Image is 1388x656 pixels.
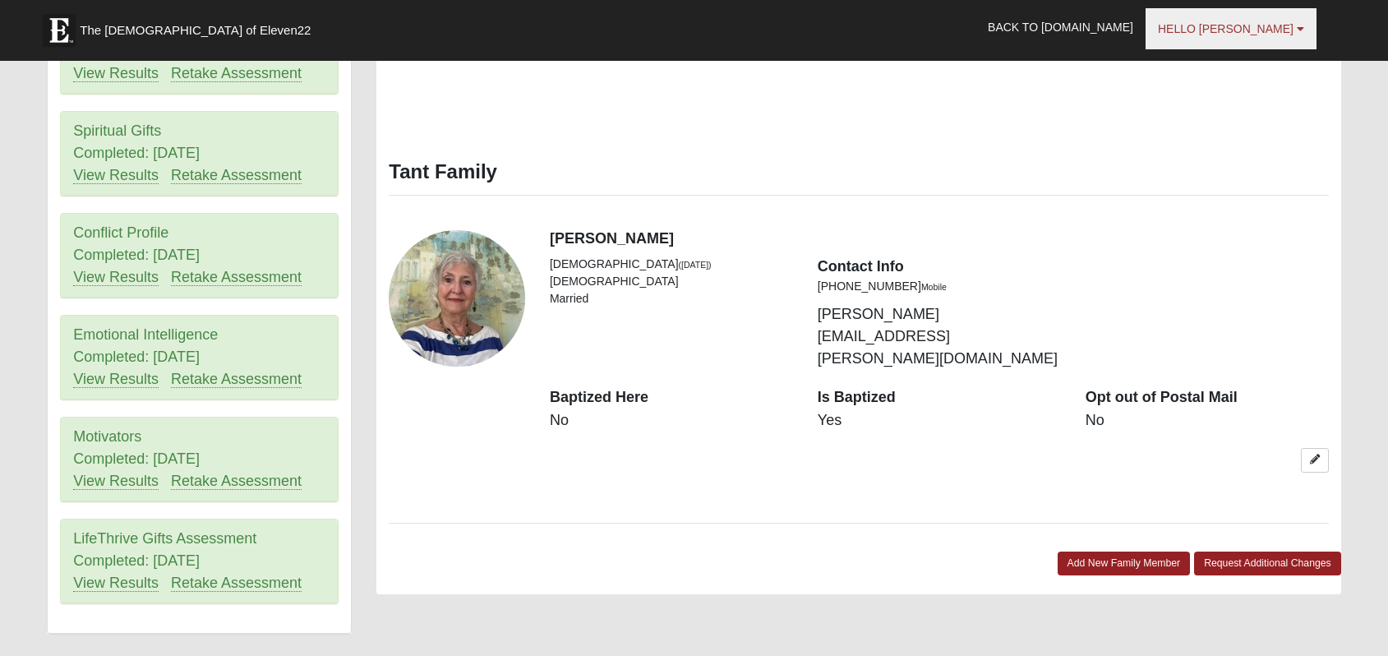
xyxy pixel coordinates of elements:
[1146,8,1317,49] a: Hello [PERSON_NAME]
[171,65,302,82] a: Retake Assessment
[61,316,338,400] div: Emotional Intelligence Completed: [DATE]
[73,167,159,184] a: View Results
[679,260,712,270] small: ([DATE])
[818,387,1061,409] dt: Is Baptized
[550,230,1329,248] h4: [PERSON_NAME]
[171,269,302,286] a: Retake Assessment
[921,282,947,292] small: Mobile
[818,258,904,275] strong: Contact Info
[389,230,525,367] a: View Fullsize Photo
[1194,552,1341,575] a: Request Additional Changes
[73,269,159,286] a: View Results
[550,273,793,290] li: [DEMOGRAPHIC_DATA]
[1086,387,1329,409] dt: Opt out of Postal Mail
[73,65,159,82] a: View Results
[61,112,338,196] div: Spiritual Gifts Completed: [DATE]
[818,278,1061,295] li: [PHONE_NUMBER]
[550,256,793,273] li: [DEMOGRAPHIC_DATA]
[975,7,1146,48] a: Back to [DOMAIN_NAME]
[171,371,302,388] a: Retake Assessment
[805,256,1073,370] div: [PERSON_NAME][EMAIL_ADDRESS][PERSON_NAME][DOMAIN_NAME]
[1086,410,1329,432] dd: No
[80,22,311,39] span: The [DEMOGRAPHIC_DATA] of Eleven22
[550,387,793,409] dt: Baptized Here
[73,575,159,592] a: View Results
[1058,552,1191,575] a: Add New Family Member
[61,520,338,603] div: LifeThrive Gifts Assessment Completed: [DATE]
[171,575,302,592] a: Retake Assessment
[550,290,793,307] li: Married
[389,160,1328,184] h3: Tant Family
[818,410,1061,432] dd: Yes
[73,473,159,490] a: View Results
[1158,22,1293,35] span: Hello [PERSON_NAME]
[43,14,76,47] img: Eleven22 logo
[171,167,302,184] a: Retake Assessment
[550,410,793,432] dd: No
[35,6,363,47] a: The [DEMOGRAPHIC_DATA] of Eleven22
[1301,448,1329,472] a: Edit Marta Tant
[61,214,338,298] div: Conflict Profile Completed: [DATE]
[61,418,338,501] div: Motivators Completed: [DATE]
[171,473,302,490] a: Retake Assessment
[73,371,159,388] a: View Results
